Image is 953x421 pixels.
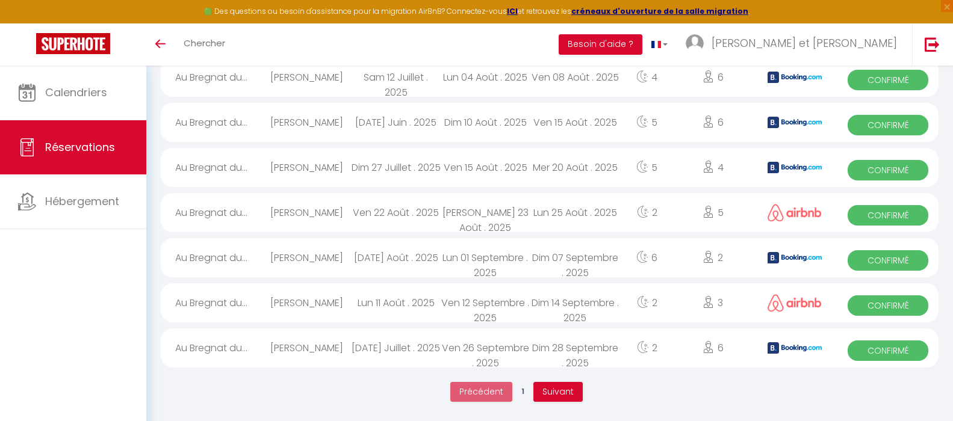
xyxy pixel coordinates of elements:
[542,386,574,398] span: Suivant
[559,34,642,55] button: Besoin d'aide ?
[677,23,912,66] a: ... [PERSON_NAME] et [PERSON_NAME]
[10,5,46,41] button: Ouvrir le widget de chat LiveChat
[45,85,107,100] span: Calendriers
[45,194,119,209] span: Hébergement
[712,35,897,51] span: [PERSON_NAME] et [PERSON_NAME]
[571,6,748,16] a: créneaux d'ouverture de la salle migration
[45,140,115,155] span: Réservations
[175,23,234,66] a: Chercher
[36,33,110,54] img: Super Booking
[184,37,225,49] span: Chercher
[507,6,518,16] a: ICI
[902,367,944,412] iframe: Chat
[925,37,940,52] img: logout
[459,386,503,398] span: Précédent
[533,382,583,402] button: Next
[512,381,533,402] span: 1
[450,382,512,402] button: Previous
[686,34,704,52] img: ...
